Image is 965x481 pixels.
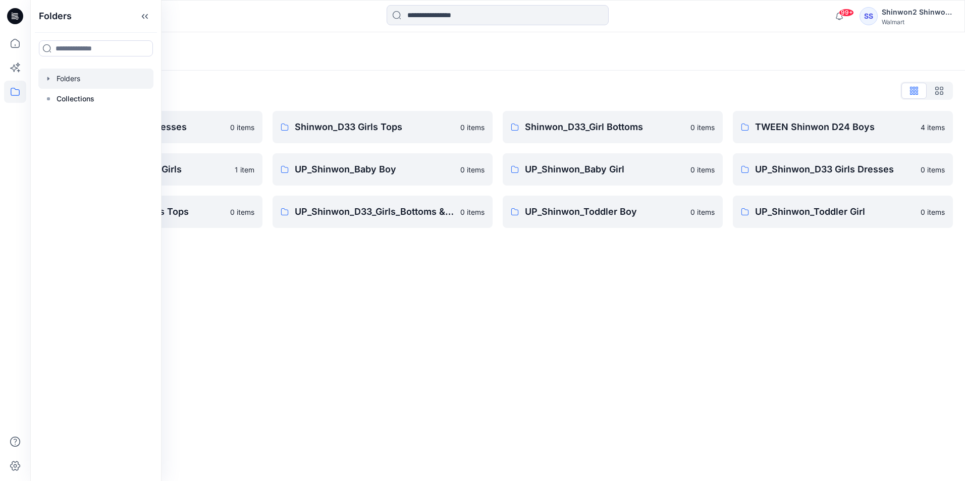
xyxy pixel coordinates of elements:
[460,207,485,217] p: 0 items
[755,162,915,176] p: UP_Shinwon_D33 Girls Dresses
[525,120,684,134] p: Shinwon_D33_Girl Bottoms
[525,162,684,176] p: UP_Shinwon_Baby Girl
[733,153,953,186] a: UP_Shinwon_D33 Girls Dresses0 items
[460,164,485,175] p: 0 items
[839,9,854,17] span: 99+
[230,122,254,133] p: 0 items
[230,207,254,217] p: 0 items
[503,153,723,186] a: UP_Shinwon_Baby Girl0 items
[273,196,493,228] a: UP_Shinwon_D33_Girls_Bottoms & Active0 items
[57,93,94,105] p: Collections
[295,205,454,219] p: UP_Shinwon_D33_Girls_Bottoms & Active
[921,207,945,217] p: 0 items
[690,122,715,133] p: 0 items
[755,120,915,134] p: TWEEN Shinwon D24 Boys
[273,153,493,186] a: UP_Shinwon_Baby Boy0 items
[733,196,953,228] a: UP_Shinwon_Toddler Girl0 items
[690,164,715,175] p: 0 items
[460,122,485,133] p: 0 items
[525,205,684,219] p: UP_Shinwon_Toddler Boy
[860,7,878,25] div: SS
[503,111,723,143] a: Shinwon_D33_Girl Bottoms0 items
[733,111,953,143] a: TWEEN Shinwon D24 Boys4 items
[295,120,454,134] p: Shinwon_D33 Girls Tops
[690,207,715,217] p: 0 items
[921,164,945,175] p: 0 items
[273,111,493,143] a: Shinwon_D33 Girls Tops0 items
[882,18,952,26] div: Walmart
[503,196,723,228] a: UP_Shinwon_Toddler Boy0 items
[295,162,454,176] p: UP_Shinwon_Baby Boy
[755,205,915,219] p: UP_Shinwon_Toddler Girl
[921,122,945,133] p: 4 items
[235,164,254,175] p: 1 item
[882,6,952,18] div: Shinwon2 Shinwon2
